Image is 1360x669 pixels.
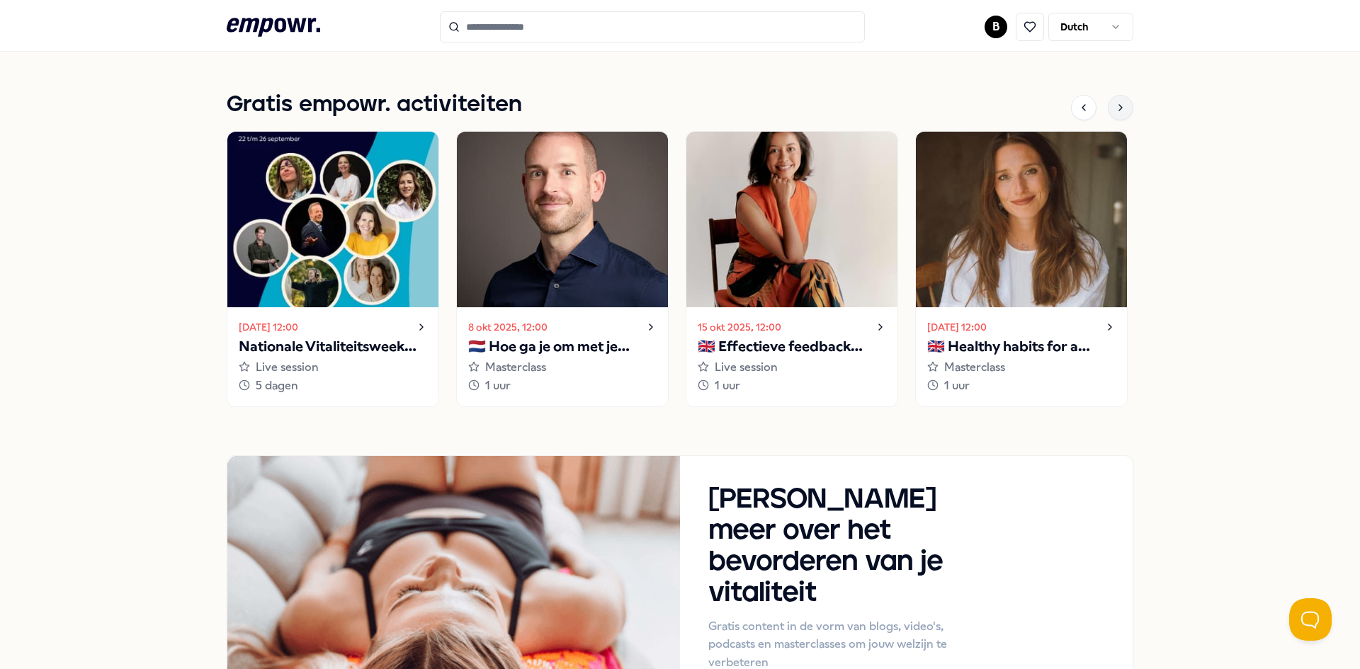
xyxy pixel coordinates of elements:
[686,132,897,307] img: activity image
[239,319,298,335] time: [DATE] 12:00
[916,132,1127,307] img: activity image
[468,336,657,358] p: 🇳🇱 Hoe ga je om met je innerlijke criticus?
[698,358,886,377] div: Live session
[227,132,438,307] img: activity image
[686,131,898,406] a: 15 okt 2025, 12:00🇬🇧 Effectieve feedback geven en ontvangenLive session1 uur
[985,16,1007,38] button: B
[927,336,1116,358] p: 🇬🇧 Healthy habits for a stress-free start to the year
[227,87,522,122] h1: Gratis empowr. activiteiten
[698,336,886,358] p: 🇬🇧 Effectieve feedback geven en ontvangen
[927,319,987,335] time: [DATE] 12:00
[457,132,668,307] img: activity image
[440,11,865,42] input: Search for products, categories or subcategories
[915,131,1128,406] a: [DATE] 12:00🇬🇧 Healthy habits for a stress-free start to the yearMasterclass1 uur
[239,358,427,377] div: Live session
[456,131,669,406] a: 8 okt 2025, 12:00🇳🇱 Hoe ga je om met je innerlijke criticus?Masterclass1 uur
[698,319,781,335] time: 15 okt 2025, 12:00
[239,336,427,358] p: Nationale Vitaliteitsweek 2025
[468,319,548,335] time: 8 okt 2025, 12:00
[468,358,657,377] div: Masterclass
[239,377,427,395] div: 5 dagen
[698,377,886,395] div: 1 uur
[927,358,1116,377] div: Masterclass
[708,484,973,609] h3: [PERSON_NAME] meer over het bevorderen van je vitaliteit
[468,377,657,395] div: 1 uur
[927,377,1116,395] div: 1 uur
[1289,598,1332,641] iframe: Help Scout Beacon - Open
[227,131,439,406] a: [DATE] 12:00Nationale Vitaliteitsweek 2025Live session5 dagen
